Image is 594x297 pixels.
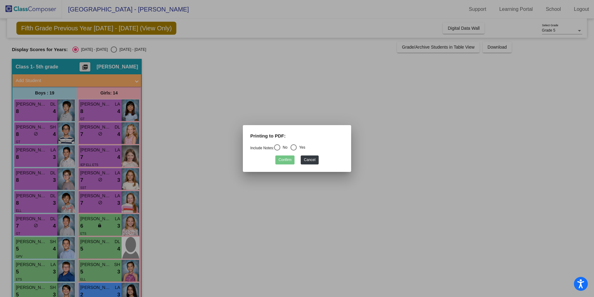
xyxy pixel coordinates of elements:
[275,155,295,164] button: Confirm
[297,145,305,150] div: Yes
[301,155,318,164] button: Cancel
[250,146,274,150] a: Include Notes:
[250,133,286,140] label: Printing to PDF:
[250,146,305,150] mat-radio-group: Select an option
[280,145,287,150] div: No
